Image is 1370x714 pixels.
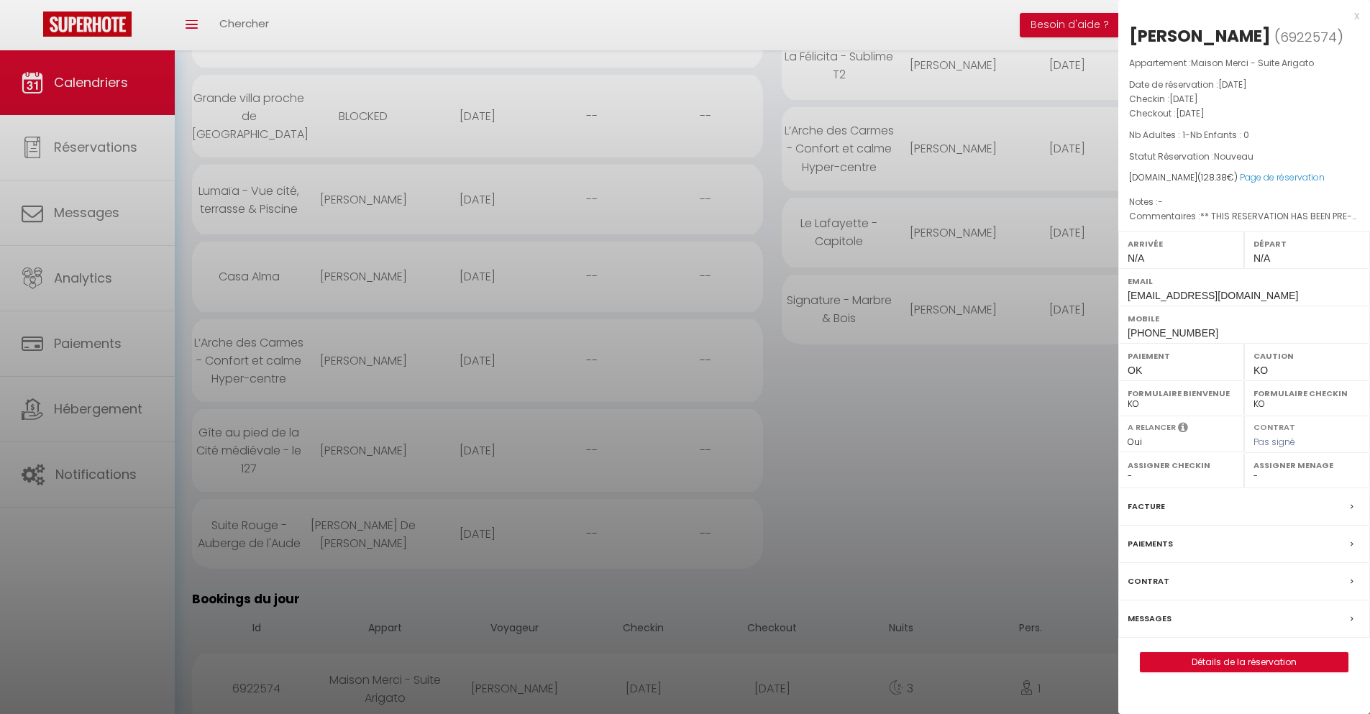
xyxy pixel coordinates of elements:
span: Nb Enfants : 0 [1190,129,1249,141]
span: [PHONE_NUMBER] [1128,327,1218,339]
i: Sélectionner OUI si vous souhaiter envoyer les séquences de messages post-checkout [1178,421,1188,437]
label: Assigner Menage [1253,458,1361,472]
span: - [1158,196,1163,208]
span: [DATE] [1176,107,1205,119]
p: Appartement : [1129,56,1359,70]
label: Paiements [1128,536,1173,551]
span: 128.38 [1201,171,1227,183]
span: Pas signé [1253,436,1295,448]
label: Messages [1128,611,1172,626]
span: KO [1253,365,1268,376]
p: Notes : [1129,195,1359,209]
label: Formulaire Checkin [1253,386,1361,401]
span: 6922574 [1280,28,1337,46]
span: OK [1128,365,1142,376]
label: Caution [1253,349,1361,363]
span: N/A [1128,252,1144,264]
label: Départ [1253,237,1361,251]
label: Facture [1128,499,1165,514]
p: Checkout : [1129,106,1359,121]
label: Paiement [1128,349,1235,363]
span: [DATE] [1218,78,1247,91]
label: Contrat [1128,574,1169,589]
span: Nouveau [1214,150,1253,163]
p: Statut Réservation : [1129,150,1359,164]
span: Nb Adultes : 1 [1129,129,1185,141]
div: [DOMAIN_NAME] [1129,171,1359,185]
label: Arrivée [1128,237,1235,251]
span: Maison Merci - Suite Arigato [1191,57,1314,69]
span: N/A [1253,252,1270,264]
div: [PERSON_NAME] [1129,24,1271,47]
label: Email [1128,274,1361,288]
span: ( ) [1274,27,1343,47]
p: Checkin : [1129,92,1359,106]
label: Mobile [1128,311,1361,326]
span: [EMAIL_ADDRESS][DOMAIN_NAME] [1128,290,1298,301]
label: Formulaire Bienvenue [1128,386,1235,401]
span: [DATE] [1169,93,1198,105]
div: x [1118,7,1359,24]
label: A relancer [1128,421,1176,434]
label: Contrat [1253,421,1295,431]
a: Page de réservation [1240,171,1325,183]
p: Date de réservation : [1129,78,1359,92]
a: Détails de la réservation [1141,653,1348,672]
label: Assigner Checkin [1128,458,1235,472]
p: Commentaires : [1129,209,1359,224]
span: ( €) [1197,171,1238,183]
button: Détails de la réservation [1140,652,1348,672]
p: - [1129,128,1359,142]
